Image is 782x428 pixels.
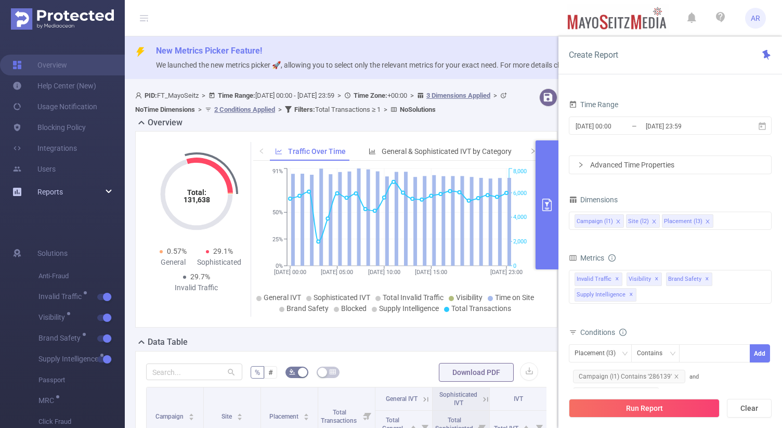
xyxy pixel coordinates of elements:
div: Placement (l3) [575,345,623,362]
span: General IVT [264,293,301,302]
button: Clear [727,399,772,418]
span: IVT [514,395,523,403]
span: Supply Intelligence [38,355,102,362]
span: Supply Intelligence [575,288,636,302]
span: Invalid Traffic [38,293,85,300]
tspan: [DATE] 00:00 [274,269,306,276]
span: Reports [37,188,63,196]
span: > [407,92,417,99]
i: icon: table [330,369,336,375]
span: Placement [269,413,300,420]
tspan: Total: [187,188,206,197]
div: Sort [303,412,309,418]
tspan: 4,000 [513,214,527,221]
i: icon: close [651,219,657,225]
span: 29.1% [213,247,233,255]
span: General & Sophisticated IVT by Category [382,147,512,155]
span: Site (l2) Contains 'Viant' [573,387,659,401]
tspan: 131,638 [183,196,210,204]
span: ✕ [615,273,619,286]
span: 0.57% [167,247,187,255]
tspan: 50% [272,209,283,216]
span: Traffic Over Time [288,147,346,155]
span: Campaign (l1) Contains '286139' [573,370,685,383]
span: ✕ [655,273,659,286]
div: Invalid Traffic [173,282,219,293]
span: Total Transactions ≥ 1 [294,106,381,113]
span: # [268,368,273,377]
i: icon: caret-down [189,416,194,419]
b: Time Range: [218,92,255,99]
tspan: [DATE] 05:00 [321,269,353,276]
div: Campaign (l1) [577,215,613,228]
span: Visibility [456,293,483,302]
img: Protected Media [11,8,114,30]
span: Site [221,413,233,420]
span: Brand Safety [286,304,329,313]
i: icon: right [530,148,536,154]
button: Run Report [569,399,720,418]
span: > [334,92,344,99]
div: Sophisticated [197,257,243,268]
span: Anti-Fraud [38,266,125,287]
b: No Time Dimensions [135,106,195,113]
span: Create Report [569,50,618,60]
span: > [275,106,285,113]
a: Overview [12,55,67,75]
i: icon: info-circle [619,329,627,336]
i: icon: left [258,148,265,154]
div: General [150,257,197,268]
span: MRC [38,397,58,404]
span: Conditions [580,328,627,336]
span: Total Invalid Traffic [383,293,444,302]
span: Solutions [37,243,68,264]
span: Dimensions [569,196,618,204]
i: icon: caret-down [237,416,243,419]
li: Placement (l3) [662,214,713,228]
span: Sophisticated IVT [439,391,477,407]
a: Usage Notification [12,96,97,117]
tspan: 6,000 [513,190,527,197]
tspan: [DATE] 10:00 [368,269,400,276]
span: Brand Safety [38,334,84,342]
a: Integrations [12,138,77,159]
span: Campaign [155,413,185,420]
div: Sort [188,412,194,418]
i: icon: caret-up [237,412,243,415]
div: icon: rightAdvanced Time Properties [569,156,771,174]
span: FT_MayoSeitz [DATE] 00:00 - [DATE] 23:59 +00:00 [135,92,510,113]
span: > [490,92,500,99]
u: 3 Dimensions Applied [426,92,490,99]
i: icon: bar-chart [369,148,376,155]
i: icon: caret-up [304,412,309,415]
span: Blocked [341,304,367,313]
i: icon: caret-down [304,416,309,419]
i: icon: user [135,92,145,99]
span: General IVT [386,395,418,403]
tspan: 0% [276,263,283,269]
i: icon: close [616,219,621,225]
span: > [381,106,390,113]
span: ✕ [629,289,633,301]
div: Site (l2) [628,215,649,228]
div: Sort [237,412,243,418]
span: Invalid Traffic [575,273,622,286]
span: ✕ [705,273,709,286]
span: Sophisticated IVT [314,293,370,302]
span: Brand Safety [666,273,712,286]
span: % [255,368,260,377]
span: We launched the new metrics picker 🚀, allowing you to select only the relevant metrics for your e... [156,61,601,69]
i: icon: info-circle [608,254,616,262]
tspan: [DATE] 15:00 [415,269,447,276]
b: Filters : [294,106,315,113]
h2: Data Table [148,336,188,348]
li: Site (l2) [626,214,660,228]
b: Time Zone: [354,92,387,99]
tspan: 2,000 [513,238,527,245]
a: Help Center (New) [12,75,96,96]
i: icon: caret-up [524,424,529,427]
span: Visibility [627,273,662,286]
i: icon: caret-up [411,424,416,427]
span: Total Transactions [321,409,358,424]
button: Add [750,344,770,362]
